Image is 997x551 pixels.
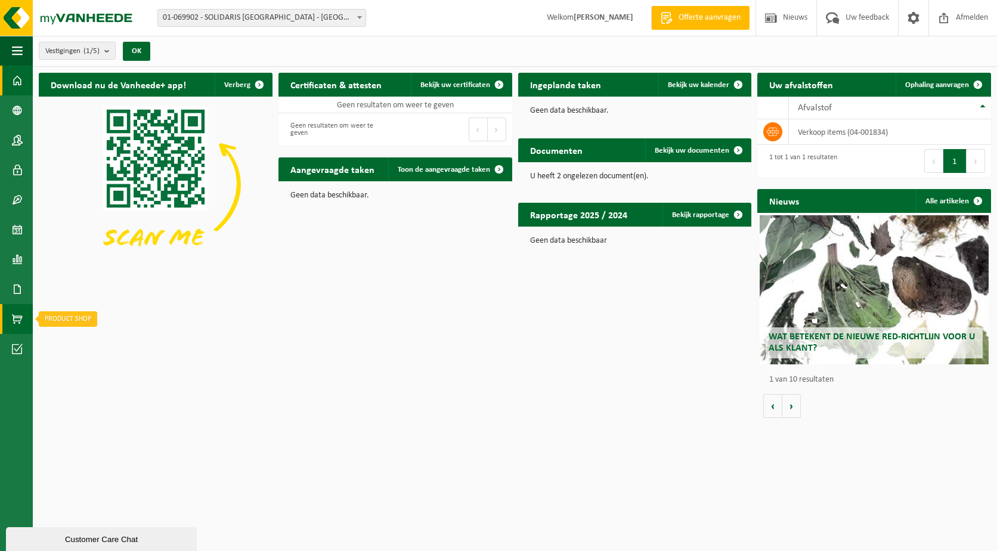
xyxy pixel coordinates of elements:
[469,117,488,141] button: Previous
[83,47,100,55] count: (1/5)
[757,73,845,96] h2: Uw afvalstoffen
[290,191,500,200] p: Geen data beschikbaar.
[967,149,985,173] button: Next
[518,73,613,96] h2: Ingeplande taken
[284,116,389,143] div: Geen resultaten om weer te geven
[658,73,750,97] a: Bekijk uw kalender
[943,149,967,173] button: 1
[763,148,837,174] div: 1 tot 1 van 1 resultaten
[896,73,990,97] a: Ophaling aanvragen
[388,157,511,181] a: Toon de aangevraagde taken
[158,10,366,26] span: 01-069902 - SOLIDARIS WEST-VLAANDEREN - KORTRIJK
[123,42,150,61] button: OK
[39,97,273,272] img: Download de VHEPlus App
[278,73,394,96] h2: Certificaten & attesten
[215,73,271,97] button: Verberg
[769,332,975,353] span: Wat betekent de nieuwe RED-richtlijn voor u als klant?
[916,189,990,213] a: Alle artikelen
[798,103,832,113] span: Afvalstof
[518,138,595,162] h2: Documenten
[224,81,250,89] span: Verberg
[488,117,506,141] button: Next
[278,157,386,181] h2: Aangevraagde taken
[157,9,366,27] span: 01-069902 - SOLIDARIS WEST-VLAANDEREN - KORTRIJK
[651,6,750,30] a: Offerte aanvragen
[39,42,116,60] button: Vestigingen(1/5)
[530,237,740,245] p: Geen data beschikbaar
[411,73,511,97] a: Bekijk uw certificaten
[757,189,811,212] h2: Nieuws
[763,394,782,418] button: Vorige
[782,394,801,418] button: Volgende
[45,42,100,60] span: Vestigingen
[278,97,512,113] td: Geen resultaten om weer te geven
[574,13,633,22] strong: [PERSON_NAME]
[518,203,639,226] h2: Rapportage 2025 / 2024
[668,81,729,89] span: Bekijk uw kalender
[530,107,740,115] p: Geen data beschikbaar.
[655,147,729,154] span: Bekijk uw documenten
[662,203,750,227] a: Bekijk rapportage
[924,149,943,173] button: Previous
[420,81,490,89] span: Bekijk uw certificaten
[6,525,199,551] iframe: chat widget
[676,12,744,24] span: Offerte aanvragen
[530,172,740,181] p: U heeft 2 ongelezen document(en).
[645,138,750,162] a: Bekijk uw documenten
[905,81,969,89] span: Ophaling aanvragen
[789,119,991,145] td: verkoop items (04-001834)
[39,73,198,96] h2: Download nu de Vanheede+ app!
[769,376,985,384] p: 1 van 10 resultaten
[398,166,490,174] span: Toon de aangevraagde taken
[760,215,989,364] a: Wat betekent de nieuwe RED-richtlijn voor u als klant?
